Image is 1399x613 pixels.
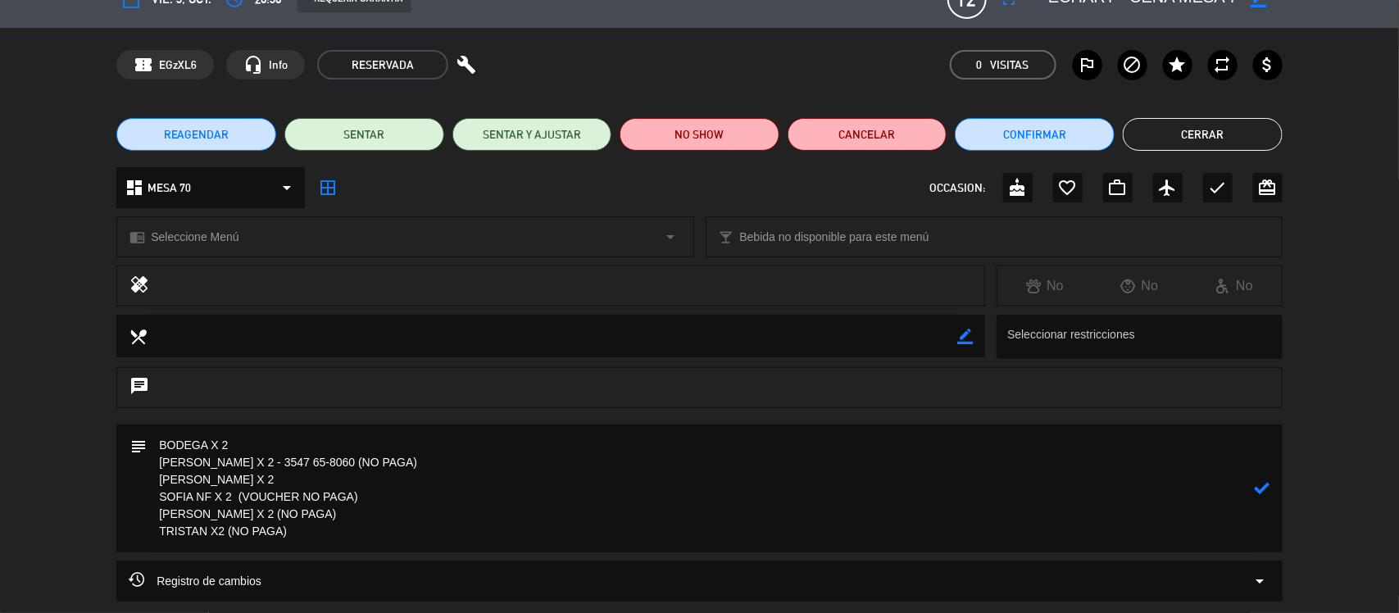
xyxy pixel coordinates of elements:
[1008,178,1028,198] i: cake
[1251,571,1270,591] i: arrow_drop_down
[243,55,263,75] i: headset_mic
[269,56,288,75] span: Info
[129,275,149,297] i: healing
[620,118,779,151] button: NO SHOW
[129,229,145,245] i: chrome_reader_mode
[1123,118,1283,151] button: Cerrar
[164,126,229,143] span: REAGENDAR
[1123,55,1142,75] i: block
[134,55,153,75] span: confirmation_number
[930,179,986,198] span: OCCASION:
[977,56,983,75] span: 0
[1208,178,1228,198] i: check
[1108,178,1128,198] i: work_outline
[1168,55,1188,75] i: star
[1258,178,1278,198] i: card_giftcard
[719,229,734,245] i: local_bar
[456,55,476,75] i: build
[1078,55,1097,75] i: outlined_flag
[1058,178,1078,198] i: favorite_border
[129,376,149,399] i: chat
[159,56,197,75] span: EGzXL6
[116,118,276,151] button: REAGENDAR
[788,118,947,151] button: Cancelar
[129,571,261,591] span: Registro de cambios
[318,178,338,198] i: border_all
[129,437,147,455] i: subject
[1092,275,1188,297] div: No
[955,118,1115,151] button: Confirmar
[997,275,1092,297] div: No
[151,228,238,247] span: Seleccione Menú
[740,228,929,247] span: Bebida no disponible para este menú
[1258,55,1278,75] i: attach_money
[1158,178,1178,198] i: airplanemode_active
[957,329,973,344] i: border_color
[452,118,612,151] button: SENTAR Y AJUSTAR
[277,178,297,198] i: arrow_drop_down
[317,50,448,79] span: RESERVADA
[991,56,1029,75] em: Visitas
[148,179,191,198] span: MESA 70
[125,178,144,198] i: dashboard
[129,327,147,345] i: local_dining
[1187,275,1282,297] div: No
[1213,55,1233,75] i: repeat
[661,227,681,247] i: arrow_drop_down
[284,118,444,151] button: SENTAR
